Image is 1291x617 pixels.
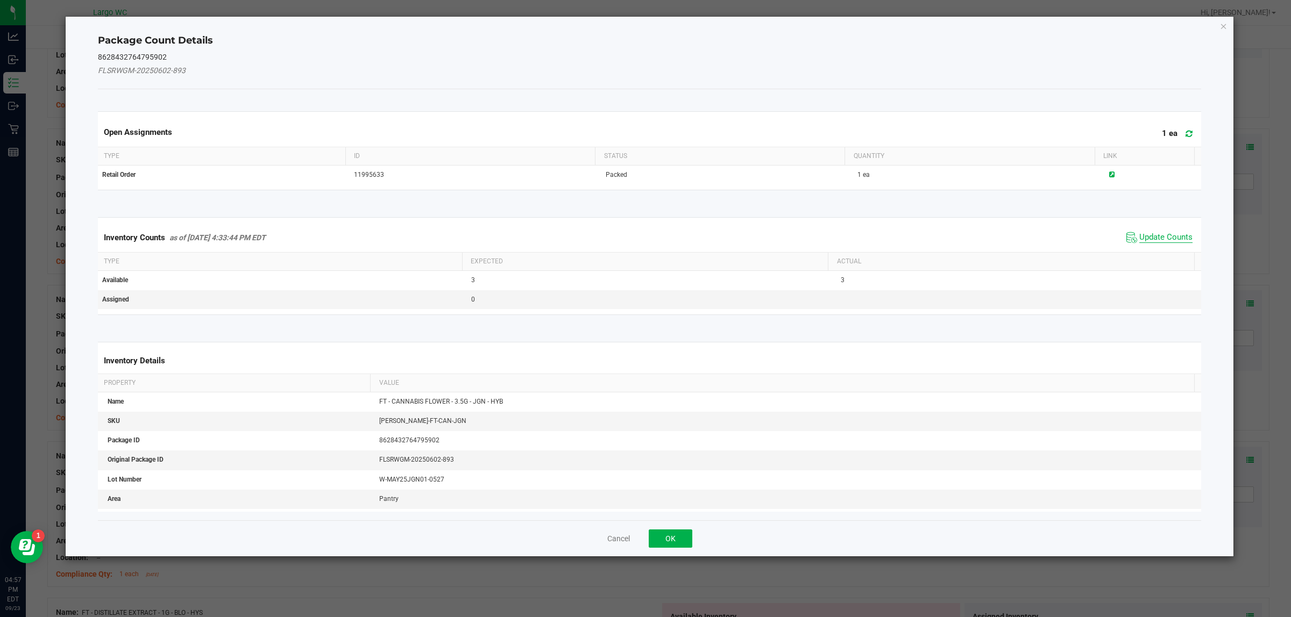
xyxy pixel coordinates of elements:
span: FLSRWGM-20250602-893 [379,456,454,463]
span: Type [104,152,119,160]
span: Quantity [854,152,884,160]
span: Original Package ID [108,456,164,463]
span: 3 [841,276,845,284]
span: Area [108,495,120,503]
span: FT - CANNABIS FLOWER - 3.5G - JGN - HYB [379,398,503,405]
span: Retail Order [102,171,136,178]
span: 3 [471,276,475,284]
span: Status [604,152,627,160]
iframe: Resource center unread badge [32,529,45,542]
span: Expected [471,257,503,265]
span: 0 [471,296,475,303]
span: Type [104,257,119,265]
span: Inventory Counts [104,233,165,242]
span: 1 [857,171,861,178]
span: Link [1103,152,1117,160]
span: Update Counts [1139,232,1193,243]
span: Lot Number [108,476,141,483]
span: W-MAY25JGN01-0527 [379,476,444,483]
span: 8628432764795902 [379,436,439,444]
button: OK [649,529,692,548]
h5: FLSRWGM-20250602-893 [98,67,1202,75]
span: as of [DATE] 4:33:44 PM EDT [169,233,266,242]
span: Assigned [102,296,129,303]
span: [PERSON_NAME]-FT-CAN-JGN [379,417,466,425]
span: Value [379,379,399,386]
button: Cancel [607,533,630,544]
span: ea [863,171,870,178]
span: Package ID [108,436,140,444]
span: 1 [1162,129,1167,139]
span: Pantry [379,495,399,503]
iframe: Resource center [11,531,43,563]
span: SKU [108,417,120,425]
span: Inventory Details [104,356,165,365]
span: Name [108,398,124,405]
h5: 8628432764795902 [98,53,1202,61]
span: ID [354,152,360,160]
h4: Package Count Details [98,34,1202,48]
span: ea [1169,129,1177,139]
span: Actual [837,257,861,265]
span: Property [104,379,136,386]
button: Close [1220,19,1228,32]
span: 11995633 [354,171,384,178]
span: Packed [606,171,627,178]
span: Open Assignments [104,127,172,137]
span: Available [102,276,128,284]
